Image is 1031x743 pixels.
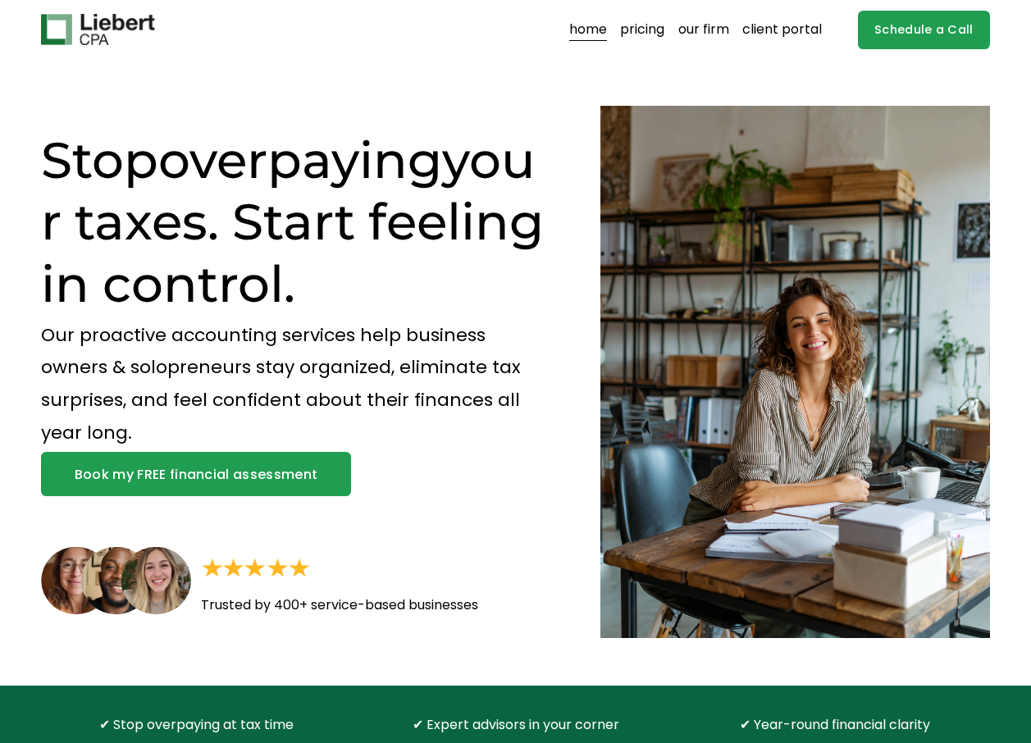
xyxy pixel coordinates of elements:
p: ✔ Expert advisors in your corner [400,713,631,737]
h1: Stop your taxes. Start feeling in control. [41,130,550,315]
span: overpaying [158,130,442,190]
img: Liebert CPA [41,14,154,45]
a: pricing [620,16,664,43]
a: Book my FREE financial assessment [41,452,350,496]
a: our firm [678,16,729,43]
a: Schedule a Call [858,11,990,49]
p: Our proactive accounting services help business owners & solopreneurs stay organized, eliminate t... [41,319,550,449]
p: Trusted by 400+ service-based businesses [201,594,511,618]
a: home [569,16,607,43]
p: ✔ Year-round financial clarity [719,713,950,737]
p: ✔ Stop overpaying at tax time [81,713,312,737]
a: client portal [742,16,822,43]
